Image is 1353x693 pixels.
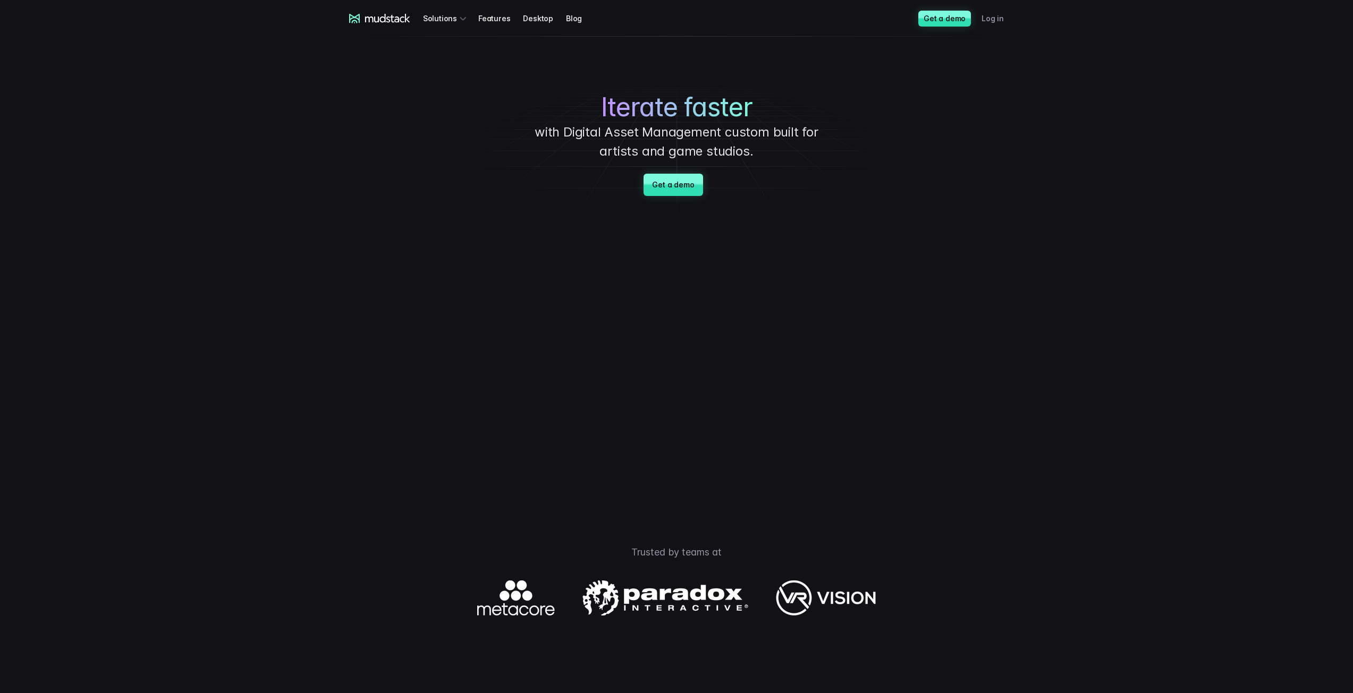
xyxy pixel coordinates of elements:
[478,8,523,28] a: Features
[349,14,410,23] a: mudstack logo
[477,580,876,615] img: Logos of companies using mudstack.
[523,8,566,28] a: Desktop
[644,174,703,196] a: Get a demo
[423,8,470,28] div: Solutions
[982,8,1017,28] a: Log in
[601,92,752,123] span: Iterate faster
[918,11,971,27] a: Get a demo
[305,545,1048,559] p: Trusted by teams at
[566,8,595,28] a: Blog
[517,123,836,161] p: with Digital Asset Management custom built for artists and game studios.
